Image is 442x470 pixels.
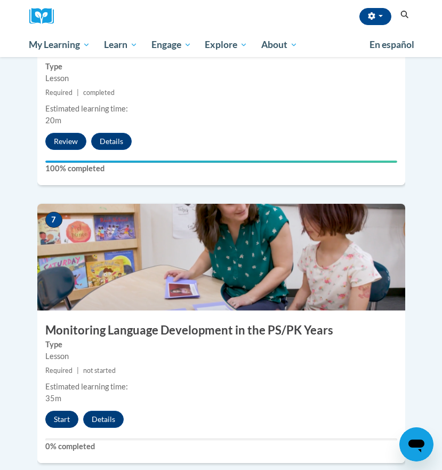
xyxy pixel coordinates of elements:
button: Details [91,133,132,150]
button: Details [83,411,124,428]
span: | [77,89,79,97]
span: 7 [45,212,62,228]
a: Explore [198,33,254,57]
span: 20m [45,116,61,125]
span: not started [83,367,116,375]
button: Account Settings [359,8,391,25]
iframe: Button to launch messaging window [399,427,433,461]
a: Learn [97,33,144,57]
label: Type [45,339,397,350]
label: 100% completed [45,163,397,174]
div: Lesson [45,73,397,84]
span: completed [83,89,115,97]
span: About [261,38,298,51]
span: Required [45,89,73,97]
button: Review [45,133,86,150]
img: Logo brand [29,8,61,25]
button: Start [45,411,78,428]
span: Learn [104,38,138,51]
div: Lesson [45,350,397,362]
div: Your progress [45,161,397,163]
a: About [254,33,304,57]
div: Estimated learning time: [45,381,397,393]
span: My Learning [29,38,90,51]
span: En español [369,39,414,50]
span: | [77,367,79,375]
a: Engage [144,33,198,57]
a: My Learning [22,33,98,57]
label: Type [45,61,397,73]
span: Explore [205,38,247,51]
a: Cox Campus [29,8,61,25]
div: Main menu [21,33,421,57]
div: Estimated learning time: [45,103,397,115]
span: Engage [151,38,191,51]
span: Required [45,367,73,375]
a: En español [363,34,421,56]
button: Search [397,9,413,21]
h3: Monitoring Language Development in the PS/PK Years [37,322,405,339]
label: 0% completed [45,441,397,452]
span: 35m [45,394,61,403]
img: Course Image [37,204,405,310]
